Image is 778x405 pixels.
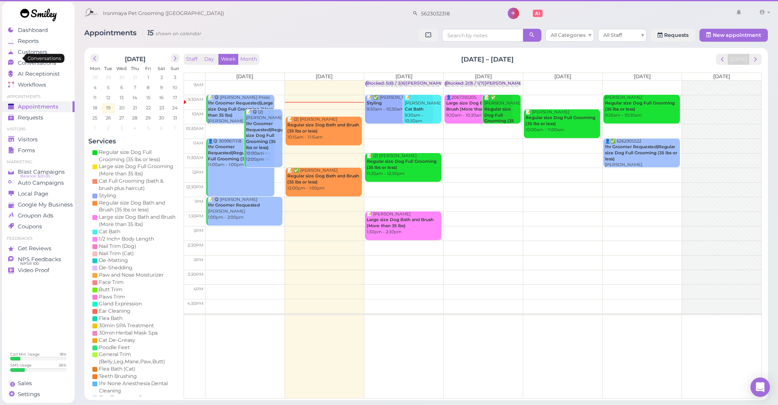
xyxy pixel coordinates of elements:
[20,260,39,267] span: NPS® 100
[18,27,48,34] span: Dashboard
[2,236,75,241] li: Feedbacks
[194,82,203,87] span: 9am
[92,94,97,101] span: 11
[418,7,497,20] input: Search customer
[158,94,165,101] span: 16
[130,66,139,71] span: Thu
[395,73,413,79] span: [DATE]
[90,54,99,62] button: prev
[145,66,151,71] span: Fri
[132,104,137,111] span: 21
[146,74,150,81] span: 1
[99,257,128,264] div: De-Matting
[208,144,271,161] b: 1hr Groomer Requested|Regular size Dog Full Grooming (35 lbs or less)
[287,168,362,192] div: 📝 ✅ [PERSON_NAME] 12:00pm - 1:00pm
[88,137,182,145] h4: Services
[605,100,675,112] b: Regular size Dog Full Grooming (35 lbs or less)
[2,94,75,100] li: Appointments
[605,139,680,174] div: 👤✅ 6262905522 [PERSON_NAME] 11:00am - 12:00pm
[2,134,75,145] a: Visitors
[605,144,677,161] b: 1hr Groomer Requested|Regular size Dog Full Grooming (35 lbs or less)
[159,84,164,91] span: 9
[99,307,130,315] div: Ear Cleaning
[99,293,125,301] div: Paws Trim
[605,95,680,119] div: [PERSON_NAME] 9:30am - 10:30am
[2,199,75,210] a: Google My Business
[18,223,42,230] span: Coupons
[158,104,165,111] span: 23
[287,173,359,185] b: Regular size Dog Bath and Brush (35 lbs or less)
[103,2,224,25] span: Ironmaya Pet Grooming ([GEOGRAPHIC_DATA])
[750,377,770,397] div: Open Intercom Messenger
[133,124,137,132] span: 4
[367,217,434,228] b: Large size Dog Bath and Brush (More than 35 lbs)
[18,201,73,208] span: Google My Business
[713,73,730,79] span: [DATE]
[99,163,177,177] div: Large size Dog Full Grooming (More than 35 lbs)
[99,149,177,163] div: Regular size Dog Full Grooming (35 lbs or less)
[2,243,75,254] a: Get Reviews
[59,362,66,368] div: 26 %
[713,32,761,38] span: New appointment
[172,84,178,91] span: 10
[194,257,203,262] span: 3pm
[186,126,203,131] span: 10:30am
[446,95,513,119] div: 👤2067393205 9:30am - 10:30am
[2,101,75,112] a: Appointments
[118,104,125,111] span: 20
[99,337,135,344] div: Cat De-Greasy
[158,66,165,71] span: Sat
[158,114,165,122] span: 30
[99,279,124,286] div: Face Trim
[156,31,201,36] small: shown on calendar
[116,66,127,71] span: Wed
[106,84,110,91] span: 5
[367,100,382,106] b: Styling
[749,54,762,65] button: next
[92,114,98,122] span: 25
[18,103,58,110] span: Appointments
[2,25,75,36] a: Dashboard
[118,74,125,81] span: 30
[120,124,124,132] span: 3
[404,95,441,124] div: 📝 [PERSON_NAME] 9:30am - 10:30am
[105,104,111,111] span: 19
[2,378,75,389] a: Sales
[18,136,38,143] span: Visitors
[728,54,750,65] button: [DATE]
[105,94,111,101] span: 12
[171,104,178,111] span: 24
[99,300,142,307] div: Gland Expression
[93,124,96,132] span: 1
[18,38,39,45] span: Reports
[192,111,203,117] span: 10am
[716,54,729,65] button: prev
[99,373,137,380] div: Teeth Brushing
[18,267,49,274] span: Video Proof
[99,177,177,192] div: Cat Full Grooming (bath & brush plus haircut)
[99,315,122,322] div: Flea Bath
[99,199,177,214] div: Regular size Dog Bath and Brush (35 lbs or less)
[208,100,274,117] b: 1hr Groomer Requested|Large size Dog Full Grooming (More than 35 lbs)
[119,84,124,91] span: 6
[20,173,50,179] span: Balance: $20.00
[188,243,203,248] span: 2:30pm
[246,121,288,150] b: 1hr Groomer Requested|Regular size Dog Full Grooming (35 lbs or less)
[2,145,75,156] a: Forms
[118,114,125,122] span: 27
[131,114,138,122] span: 28
[173,124,177,132] span: 7
[99,213,177,228] div: Large size Dog Bath and Brush (More than 35 lbs)
[171,66,179,71] span: Sun
[99,344,130,351] div: Poodle Feet
[484,107,514,130] b: Regular size Dog Full Grooming (35 lbs or less)
[159,124,164,132] span: 6
[145,114,152,122] span: 29
[18,49,47,55] span: Customers
[145,94,151,101] span: 15
[603,32,622,38] span: All Staff
[18,256,61,263] span: NPS Feedbacks
[99,271,164,279] div: Paw and Nose Moisturizer
[99,264,133,271] div: De-Shedding
[366,81,476,87] div: Blocked: 5(6) / 3(6)[PERSON_NAME] • appointment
